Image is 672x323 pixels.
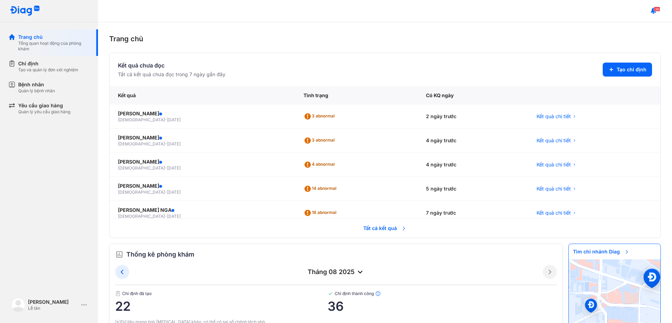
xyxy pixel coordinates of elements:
span: Tìm chi nhánh Diag [569,244,634,259]
div: 3 abnormal [303,135,337,146]
div: Trang chủ [109,34,661,44]
div: Quản lý yêu cầu giao hàng [18,109,70,115]
div: Có KQ ngày [418,86,528,105]
div: tháng 08 2025 [129,268,543,276]
div: Trang chủ [18,34,90,41]
button: Tạo chỉ định [603,63,652,77]
div: [PERSON_NAME] [118,182,287,189]
div: Yêu cầu giao hàng [18,102,70,109]
img: info.7e716105.svg [375,291,381,296]
span: Kết quả chi tiết [537,137,571,144]
div: [PERSON_NAME] NGA [118,207,287,214]
span: Chỉ định thành công [328,291,557,296]
span: [DEMOGRAPHIC_DATA] [118,189,165,195]
span: [DEMOGRAPHIC_DATA] [118,141,165,146]
span: Chỉ định đã tạo [115,291,328,296]
span: Kết quả chi tiết [537,209,571,216]
div: 4 abnormal [303,159,337,170]
div: 5 ngày trước [418,177,528,201]
div: Tạo và quản lý đơn xét nghiệm [18,67,78,73]
span: [DATE] [167,189,181,195]
div: Tình trạng [295,86,418,105]
div: 18 abnormal [303,207,339,218]
img: checked-green.01cc79e0.svg [328,291,333,296]
div: 7 ngày trước [418,201,528,225]
div: [PERSON_NAME] [118,134,287,141]
div: [PERSON_NAME] [28,299,78,306]
span: Tạo chỉ định [617,66,646,73]
div: Chỉ định [18,60,78,67]
span: [DATE] [167,117,181,122]
div: Kết quả [110,86,295,105]
span: 36 [328,299,557,313]
img: order.5a6da16c.svg [115,250,124,259]
div: 4 ngày trước [418,129,528,153]
div: 3 abnormal [303,111,337,122]
span: 36 [654,7,660,12]
span: - [165,117,167,122]
span: [DEMOGRAPHIC_DATA] [118,214,165,219]
span: - [165,165,167,171]
div: [PERSON_NAME] [118,110,287,117]
img: logo [11,298,25,312]
span: [DATE] [167,214,181,219]
span: [DATE] [167,141,181,146]
div: 2 ngày trước [418,105,528,129]
img: document.50c4cfd0.svg [115,291,121,296]
span: Kết quả chi tiết [537,161,571,168]
div: 14 abnormal [303,183,339,194]
span: - [165,141,167,146]
div: Tất cả kết quả chưa đọc trong 7 ngày gần đây [118,71,225,78]
span: Thống kê phòng khám [126,250,194,259]
div: [PERSON_NAME] [118,158,287,165]
span: - [165,214,167,219]
div: Kết quả chưa đọc [118,61,225,70]
span: [DATE] [167,165,181,171]
div: Quản lý bệnh nhân [18,88,55,94]
span: Tất cả kết quả [359,221,411,236]
div: Tổng quan hoạt động của phòng khám [18,41,90,52]
span: [DEMOGRAPHIC_DATA] [118,117,165,122]
div: Lễ tân [28,306,78,311]
span: - [165,189,167,195]
div: 4 ngày trước [418,153,528,177]
span: Kết quả chi tiết [537,113,571,120]
span: 22 [115,299,328,313]
span: [DEMOGRAPHIC_DATA] [118,165,165,171]
div: Bệnh nhân [18,81,55,88]
span: Kết quả chi tiết [537,185,571,192]
img: logo [10,6,40,16]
